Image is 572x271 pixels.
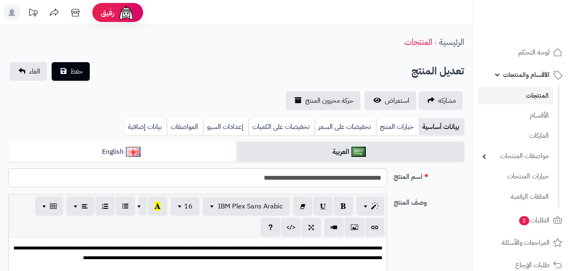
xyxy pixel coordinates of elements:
button: IBM Plex Sans Arabic [203,197,290,216]
a: مواصفات المنتجات [478,147,553,165]
h2: تعديل المنتج [412,63,464,80]
a: الأقسام [478,107,553,125]
img: English [126,147,141,157]
a: استعراض [365,91,416,110]
span: طلبات الإرجاع [515,259,550,271]
img: logo-2.png [514,6,564,24]
span: حفظ [70,66,83,77]
a: حركة مخزون المنتج [286,91,360,110]
a: المنتجات [478,87,553,104]
a: تحديثات المنصة [22,4,44,23]
a: المراجعات والأسئلة [478,233,567,253]
span: الأقسام والمنتجات [503,69,550,81]
a: بيانات أساسية [419,118,464,135]
span: المراجعات والأسئلة [502,237,550,249]
span: حركة مخزون المنتج [305,96,354,106]
span: الغاء [29,66,40,77]
a: English [8,142,236,162]
a: تخفيضات على السعر [315,118,376,135]
img: العربية [351,147,366,157]
span: IBM Plex Sans Arabic [218,201,283,211]
a: الماركات [478,127,553,145]
label: اسم المنتج [390,168,467,182]
a: بيانات إضافية [124,118,167,135]
a: العربية [236,142,464,162]
img: ai-face.png [118,4,135,21]
a: المنتجات [404,36,432,48]
a: المواصفات [167,118,203,135]
button: حفظ [52,62,90,81]
span: استعراض [385,96,409,106]
a: خيارات المنتجات [478,167,553,186]
a: إعدادات السيو [203,118,249,135]
a: خيارات المنتج [376,118,419,135]
span: رفيق [101,8,114,18]
span: 16 [184,201,193,211]
label: وصف المنتج [390,194,467,208]
a: الرئيسية [439,36,464,48]
button: 16 [171,197,199,216]
span: 2 [519,216,529,225]
a: تخفيضات على الكميات [249,118,315,135]
a: الغاء [10,62,47,81]
a: الطلبات2 [478,210,567,230]
a: لوحة التحكم [478,42,567,63]
a: الملفات الرقمية [478,188,553,206]
span: مشاركه [438,96,456,106]
span: الطلبات [518,214,550,226]
span: لوحة التحكم [518,47,550,58]
a: مشاركه [419,91,463,110]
